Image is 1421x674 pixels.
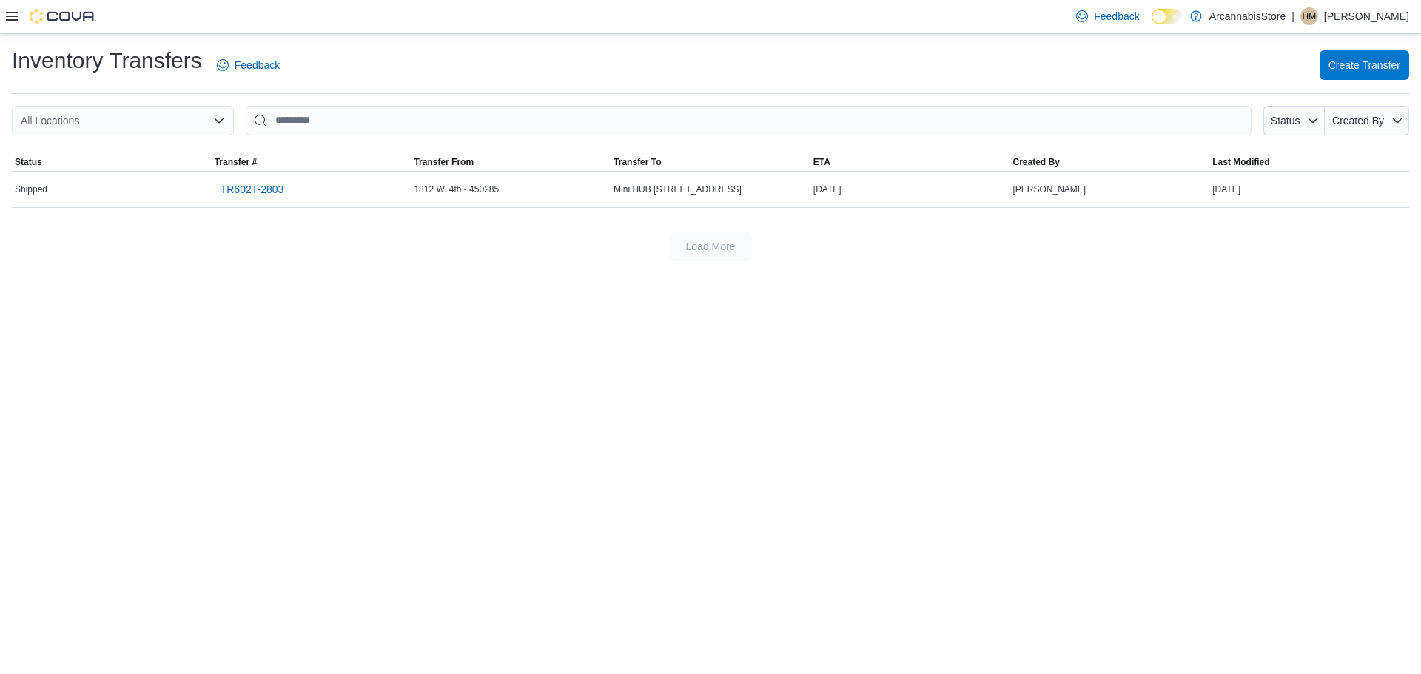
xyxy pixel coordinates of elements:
[1209,7,1286,25] p: ArcannabisStore
[813,156,830,168] span: ETA
[213,115,225,127] button: Open list of options
[1013,183,1086,195] span: [PERSON_NAME]
[810,181,1010,198] div: [DATE]
[686,239,736,254] span: Load More
[1325,106,1409,135] button: Created By
[1291,7,1294,25] p: |
[1070,1,1145,31] a: Feedback
[215,175,290,204] a: TR602T-2803
[614,183,742,195] span: Mini HUB [STREET_ADDRESS]
[1324,7,1409,25] p: [PERSON_NAME]
[1320,50,1409,80] button: Create Transfer
[235,58,280,73] span: Feedback
[15,156,42,168] span: Status
[1271,115,1300,127] span: Status
[611,153,810,171] button: Transfer To
[1303,7,1317,25] span: HM
[414,183,499,195] span: 1812 W. 4th - 450285
[1209,181,1409,198] div: [DATE]
[1300,7,1318,25] div: Henrique Merzari
[1013,156,1060,168] span: Created By
[1152,9,1183,24] input: Dark Mode
[1010,153,1210,171] button: Created By
[15,183,47,195] span: Shipped
[212,153,411,171] button: Transfer #
[221,182,284,197] span: TR602T-2803
[12,153,212,171] button: Status
[246,106,1252,135] input: This is a search bar. After typing your query, hit enter to filter the results lower in the page.
[1328,58,1400,73] span: Create Transfer
[12,46,202,75] h1: Inventory Transfers
[211,50,286,80] a: Feedback
[1094,9,1139,24] span: Feedback
[414,156,474,168] span: Transfer From
[411,153,611,171] button: Transfer From
[669,232,752,261] button: Load More
[1263,106,1325,135] button: Status
[30,9,96,24] img: Cova
[1209,153,1409,171] button: Last Modified
[1212,156,1269,168] span: Last Modified
[614,156,661,168] span: Transfer To
[215,156,257,168] span: Transfer #
[1332,115,1384,127] span: Created By
[810,153,1010,171] button: ETA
